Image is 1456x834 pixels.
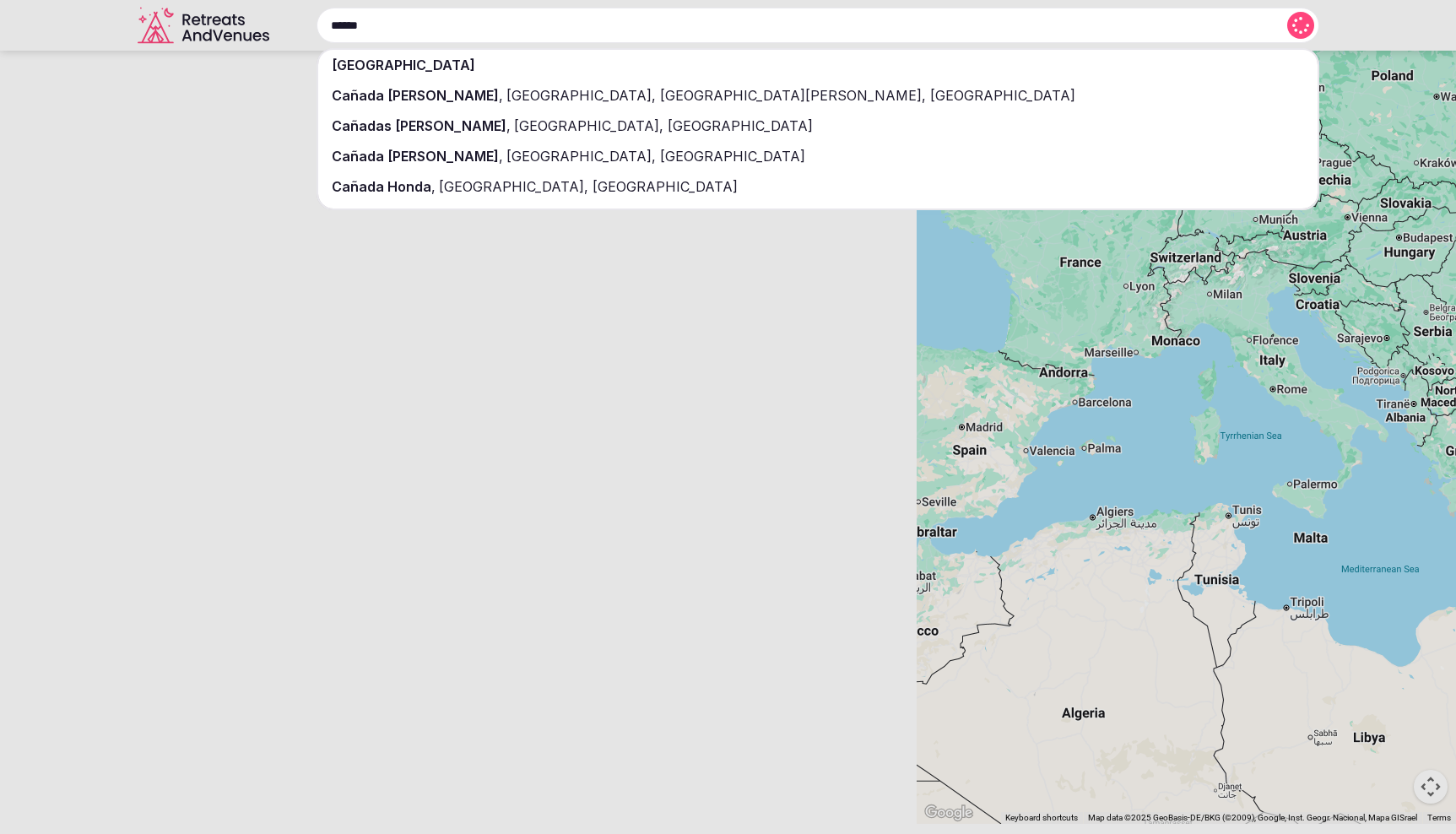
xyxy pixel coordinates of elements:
span: [GEOGRAPHIC_DATA] [332,57,475,73]
span: [GEOGRAPHIC_DATA], [GEOGRAPHIC_DATA][PERSON_NAME], [GEOGRAPHIC_DATA] [503,87,1075,104]
span: Cañadas [PERSON_NAME] [332,117,506,134]
span: Cañada [PERSON_NAME] [332,87,499,104]
div: , [318,141,1318,171]
span: Cañada Honda [332,178,431,195]
div: , [318,111,1318,141]
span: [GEOGRAPHIC_DATA], [GEOGRAPHIC_DATA] [511,117,813,134]
div: , [318,171,1318,202]
span: [GEOGRAPHIC_DATA], [GEOGRAPHIC_DATA] [503,148,805,165]
div: , [318,80,1318,111]
span: Cañada [PERSON_NAME] [332,148,499,165]
span: [GEOGRAPHIC_DATA], [GEOGRAPHIC_DATA] [436,178,738,195]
